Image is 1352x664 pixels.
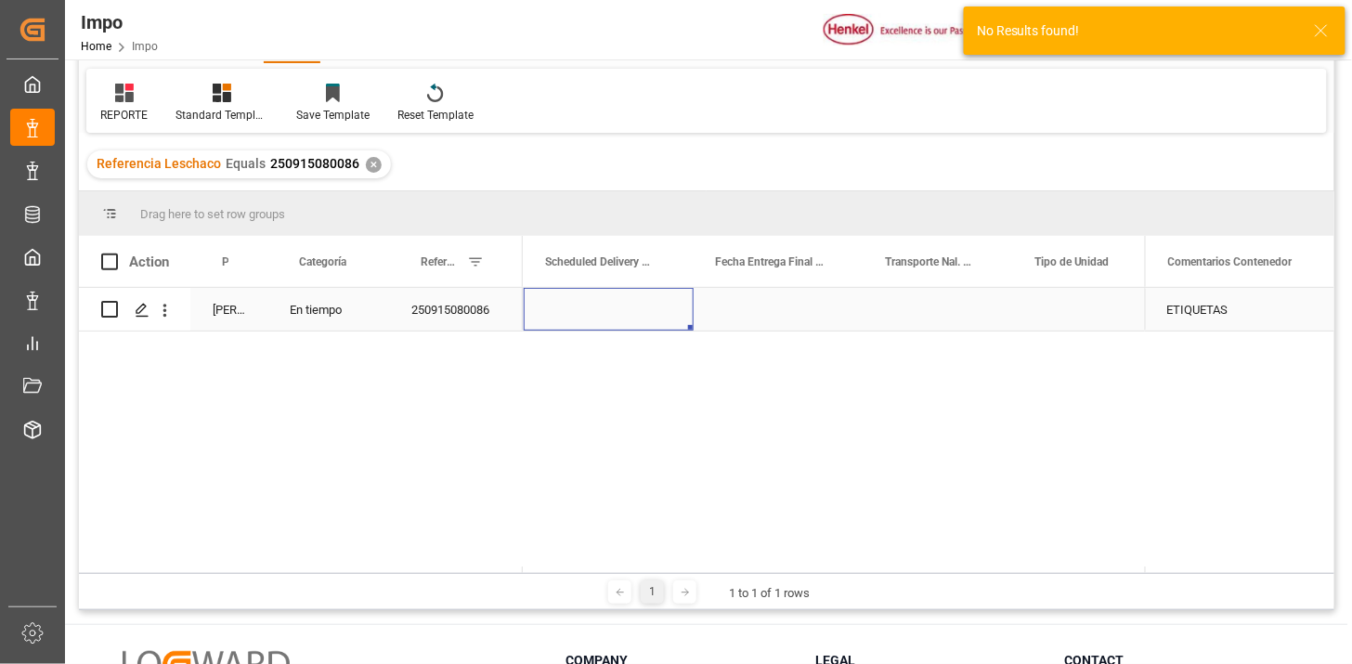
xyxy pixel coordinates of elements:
[100,107,148,124] div: REPORTE
[190,288,267,331] div: [PERSON_NAME]
[222,255,228,268] span: Persona responsable de seguimiento
[81,40,111,53] a: Home
[97,156,221,171] span: Referencia Leschaco
[389,288,523,331] div: 250915080086
[1168,255,1293,268] span: Comentarios Contenedor
[715,255,824,268] span: Fecha Entrega Final en [GEOGRAPHIC_DATA]
[79,288,523,332] div: Press SPACE to select this row.
[729,584,810,603] div: 1 to 1 of 1 rows
[397,107,474,124] div: Reset Template
[270,156,359,171] span: 250915080086
[129,254,169,270] div: Action
[175,107,268,124] div: Standard Templates
[641,580,664,604] div: 1
[296,107,370,124] div: Save Template
[1145,288,1334,332] div: Press SPACE to select this row.
[267,288,389,331] div: En tiempo
[977,21,1296,41] div: No Results found!
[299,255,346,268] span: Categoría
[366,157,382,173] div: ✕
[824,14,980,46] img: Henkel%20logo.jpg_1689854090.jpg
[1034,255,1110,268] span: Tipo de Unidad
[1145,288,1334,331] div: ETIQUETAS
[140,207,285,221] span: Drag here to set row groups
[421,255,460,268] span: Referencia Leschaco
[885,255,973,268] span: Transporte Nal. (Nombre#Caja)
[545,255,654,268] span: Scheduled Delivery Date
[81,8,158,36] div: Impo
[226,156,266,171] span: Equals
